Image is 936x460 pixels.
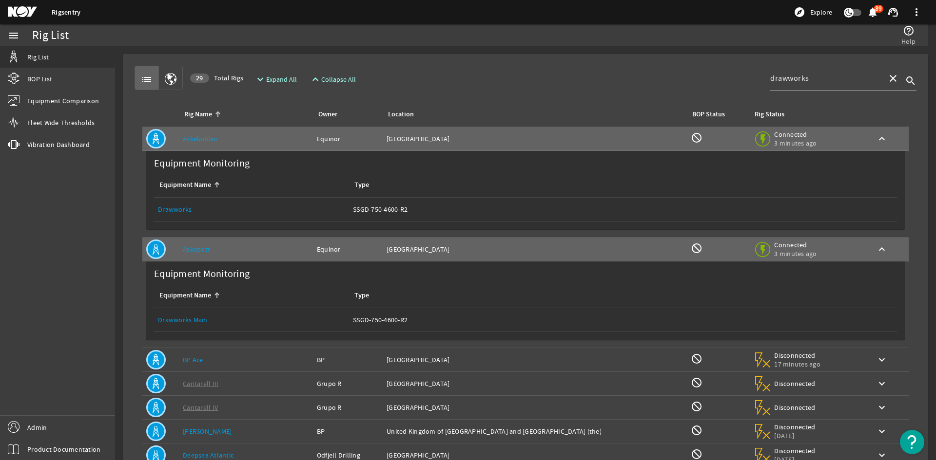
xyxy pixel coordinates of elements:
[876,402,888,413] mat-icon: keyboard_arrow_down
[387,244,683,254] div: [GEOGRAPHIC_DATA]
[755,109,784,120] div: Rig Status
[691,353,702,365] mat-icon: BOP Monitoring not available for this rig
[317,109,375,120] div: Owner
[32,31,69,40] div: Rig List
[158,290,341,301] div: Equipment Name
[354,290,369,301] div: Type
[774,431,816,440] span: [DATE]
[905,0,928,24] button: more_vert
[321,74,356,84] span: Collapse All
[183,427,232,436] a: [PERSON_NAME]
[387,134,683,144] div: [GEOGRAPHIC_DATA]
[691,448,702,460] mat-icon: BOP Monitoring not available for this rig
[901,37,916,46] span: Help
[27,52,49,62] span: Rig List
[354,180,369,190] div: Type
[905,75,916,87] i: search
[141,74,153,85] mat-icon: list
[774,249,817,258] span: 3 minutes ago
[887,73,899,84] mat-icon: close
[183,379,218,388] a: Cantarell III
[774,446,816,455] span: Disconnected
[158,315,208,324] a: Drawworks Main
[774,240,817,249] span: Connected
[353,308,893,331] a: SSGD-750-4600-R2
[159,180,211,190] div: Equipment Name
[317,355,379,365] div: BP
[353,204,893,214] div: SSGD-750-4600-R2
[158,308,345,331] a: Drawworks Main
[867,7,877,18] button: 89
[691,424,702,436] mat-icon: BOP Monitoring not available for this rig
[388,109,414,120] div: Location
[183,451,234,460] a: Deepsea Atlantic
[774,379,816,388] span: Disconnected
[306,71,360,88] button: Collapse All
[810,7,832,17] span: Explore
[251,71,301,88] button: Expand All
[691,401,702,412] mat-icon: BOP Monitoring not available for this rig
[183,109,305,120] div: Rig Name
[27,423,47,432] span: Admin
[876,425,888,437] mat-icon: keyboard_arrow_down
[387,379,683,388] div: [GEOGRAPHIC_DATA]
[774,351,820,360] span: Disconnected
[27,140,90,149] span: Vibration Dashboard
[190,74,209,83] div: 29
[903,25,915,37] mat-icon: help_outline
[158,198,345,221] a: Drawworks
[353,315,893,325] div: SSGD-750-4600-R2
[774,139,817,147] span: 3 minutes ago
[353,180,889,190] div: Type
[158,180,341,190] div: Equipment Name
[317,244,379,254] div: Equinor
[353,198,893,221] a: SSGD-750-4600-R2
[184,109,212,120] div: Rig Name
[266,74,297,84] span: Expand All
[794,6,805,18] mat-icon: explore
[876,378,888,389] mat-icon: keyboard_arrow_down
[317,134,379,144] div: Equinor
[691,377,702,388] mat-icon: BOP Monitoring not available for this rig
[183,403,218,412] a: Cantarell IV
[310,74,317,85] mat-icon: expand_less
[790,4,836,20] button: Explore
[691,132,702,144] mat-icon: BOP Monitoring not available for this rig
[150,265,253,283] label: Equipment Monitoring
[318,109,337,120] div: Owner
[52,8,80,17] a: Rigsentry
[190,73,243,83] span: Total Rigs
[317,426,379,436] div: BP
[770,73,879,84] input: Search...
[876,133,888,145] mat-icon: keyboard_arrow_up
[387,450,683,460] div: [GEOGRAPHIC_DATA]
[27,444,100,454] span: Product Documentation
[159,290,211,301] div: Equipment Name
[317,450,379,460] div: Odfjell Drilling
[8,139,19,150] mat-icon: vibration
[353,290,889,301] div: Type
[691,242,702,254] mat-icon: BOP Monitoring not available for this rig
[774,423,816,431] span: Disconnected
[774,130,817,139] span: Connected
[876,354,888,366] mat-icon: keyboard_arrow_down
[387,426,683,436] div: United Kingdom of [GEOGRAPHIC_DATA] and [GEOGRAPHIC_DATA] (the)
[317,379,379,388] div: Grupo R
[158,205,192,214] a: Drawworks
[887,6,899,18] mat-icon: support_agent
[774,360,820,368] span: 17 minutes ago
[774,403,816,412] span: Disconnected
[27,74,52,84] span: BOP List
[254,74,262,85] mat-icon: expand_more
[183,134,218,143] a: Askeladden
[387,355,683,365] div: [GEOGRAPHIC_DATA]
[150,155,253,172] label: Equipment Monitoring
[317,403,379,412] div: Grupo R
[692,109,725,120] div: BOP Status
[27,118,95,128] span: Fleet Wide Thresholds
[867,6,878,18] mat-icon: notifications
[8,30,19,41] mat-icon: menu
[900,430,924,454] button: Open Resource Center
[183,245,210,254] a: Askepott
[876,243,888,255] mat-icon: keyboard_arrow_up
